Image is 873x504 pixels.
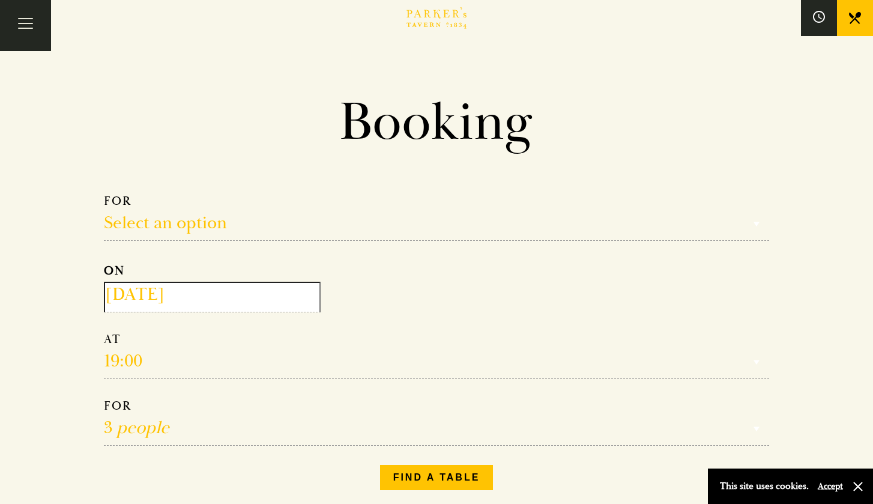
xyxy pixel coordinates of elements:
button: Close and accept [852,481,864,493]
p: This site uses cookies. [720,478,809,495]
strong: ON [104,263,125,278]
button: Find a table [380,465,494,490]
button: Accept [818,481,843,492]
h1: Booking [94,90,779,155]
